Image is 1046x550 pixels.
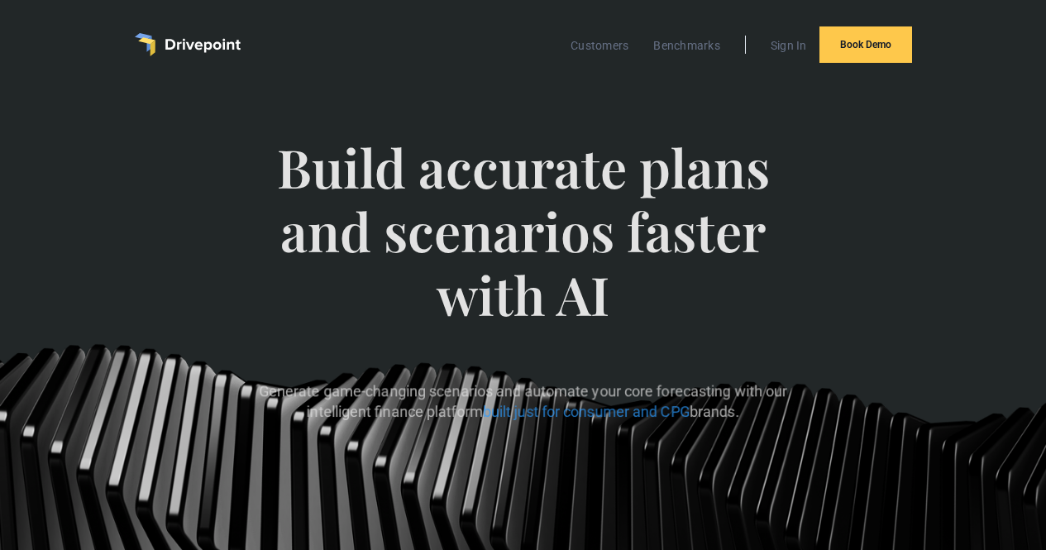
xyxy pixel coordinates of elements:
[645,35,728,56] a: Benchmarks
[762,35,815,56] a: Sign In
[135,33,241,56] a: home
[562,35,637,56] a: Customers
[229,136,817,359] span: Build accurate plans and scenarios faster with AI
[819,26,912,63] a: Book Demo
[229,381,817,423] p: Generate game-changing scenarios and automate your core forecasting with our intelligent finance ...
[483,404,690,421] span: built just for consumer and CPG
